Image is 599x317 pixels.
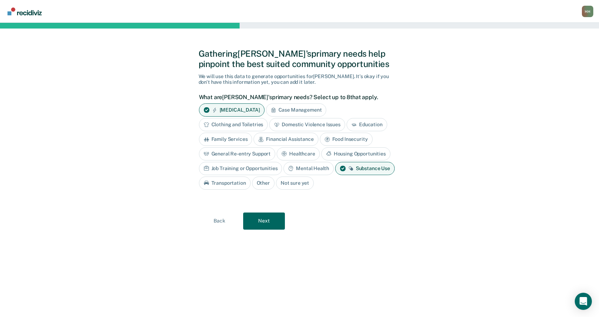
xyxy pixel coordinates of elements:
div: Education [347,118,387,131]
div: Financial Assistance [254,133,318,146]
div: Other [252,177,275,190]
div: [MEDICAL_DATA] [199,103,265,117]
div: Domestic Violence Issues [269,118,345,131]
div: Clothing and Toiletries [199,118,268,131]
button: Next [243,213,285,230]
img: Recidiviz [7,7,42,15]
div: Not sure yet [276,177,314,190]
div: Food Insecurity [320,133,373,146]
div: Mental Health [283,162,333,175]
div: Open Intercom Messenger [575,293,592,310]
div: Case Management [266,103,327,117]
div: Gathering [PERSON_NAME]'s primary needs help pinpoint the best suited community opportunities [199,48,401,69]
div: Healthcare [277,147,320,160]
div: Family Services [199,133,252,146]
div: H H [582,6,593,17]
div: Transportation [199,177,251,190]
label: What are [PERSON_NAME]'s primary needs? Select up to 8 that apply. [199,94,397,101]
div: Substance Use [335,162,395,175]
div: Job Training or Opportunities [199,162,282,175]
div: General Re-entry Support [199,147,276,160]
button: Profile dropdown button [582,6,593,17]
button: Back [199,213,240,230]
div: We will use this data to generate opportunities for [PERSON_NAME] . It's okay if you don't have t... [199,73,401,86]
div: Housing Opportunities [321,147,390,160]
